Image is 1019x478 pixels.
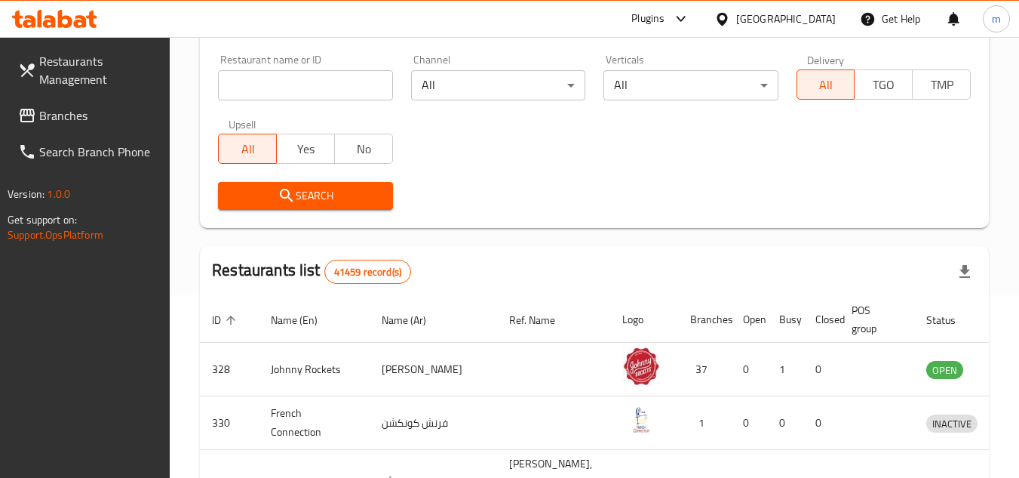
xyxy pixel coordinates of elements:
[861,74,907,96] span: TGO
[767,396,803,450] td: 0
[271,311,337,329] span: Name (En)
[341,138,387,160] span: No
[926,415,978,433] div: INACTIVE
[992,11,1001,27] span: m
[39,143,158,161] span: Search Branch Phone
[212,311,241,329] span: ID
[225,138,271,160] span: All
[622,401,660,439] img: French Connection
[678,297,731,343] th: Branches
[218,182,392,210] button: Search
[259,396,370,450] td: French Connection
[926,311,975,329] span: Status
[259,343,370,396] td: Johnny Rockets
[6,97,170,134] a: Branches
[731,343,767,396] td: 0
[334,134,393,164] button: No
[852,301,896,338] span: POS group
[283,138,329,160] span: Yes
[610,297,678,343] th: Logo
[796,69,855,100] button: All
[39,52,158,88] span: Restaurants Management
[767,297,803,343] th: Busy
[212,259,411,284] h2: Restaurants list
[325,265,410,279] span: 41459 record(s)
[411,70,585,100] div: All
[803,343,839,396] td: 0
[8,225,103,245] a: Support.OpsPlatform
[39,106,158,125] span: Branches
[731,297,767,343] th: Open
[678,343,731,396] td: 37
[731,396,767,450] td: 0
[276,134,335,164] button: Yes
[736,11,836,27] div: [GEOGRAPHIC_DATA]
[47,184,70,204] span: 1.0.0
[919,74,965,96] span: TMP
[370,396,497,450] td: فرنش كونكشن
[382,311,446,329] span: Name (Ar)
[854,69,913,100] button: TGO
[218,134,277,164] button: All
[6,134,170,170] a: Search Branch Phone
[200,396,259,450] td: 330
[6,43,170,97] a: Restaurants Management
[807,54,845,65] label: Delivery
[631,10,664,28] div: Plugins
[912,69,971,100] button: TMP
[926,362,963,379] span: OPEN
[947,254,983,290] div: Export file
[603,70,778,100] div: All
[218,18,971,41] h2: Restaurant search
[370,343,497,396] td: [PERSON_NAME]
[200,343,259,396] td: 328
[803,74,849,96] span: All
[803,297,839,343] th: Closed
[230,187,380,205] span: Search
[229,119,256,129] label: Upsell
[803,396,839,450] td: 0
[509,311,575,329] span: Ref. Name
[767,343,803,396] td: 1
[926,415,978,433] span: INACTIVE
[8,184,45,204] span: Version:
[8,210,77,230] span: Get support on:
[218,70,392,100] input: Search for restaurant name or ID..
[678,396,731,450] td: 1
[622,347,660,385] img: Johnny Rockets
